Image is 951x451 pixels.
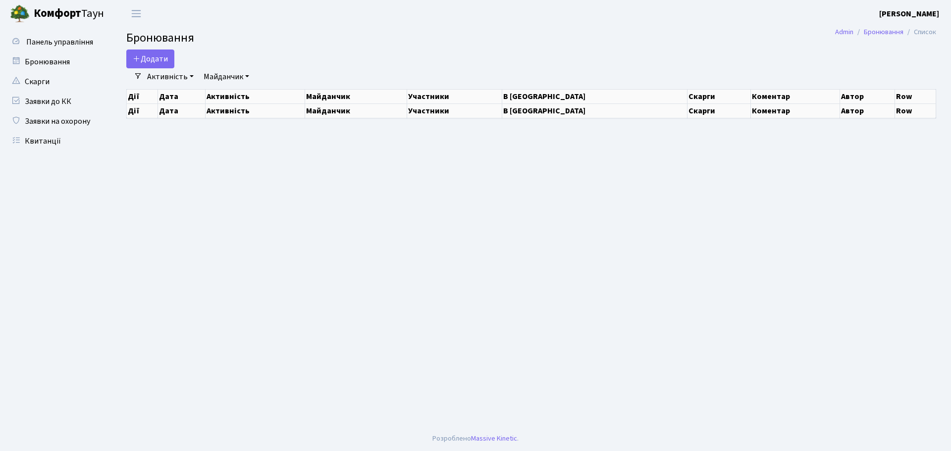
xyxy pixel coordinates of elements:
a: Панель управління [5,32,104,52]
th: Автор [840,89,895,103]
button: Переключити навігацію [124,5,149,22]
b: Комфорт [34,5,81,21]
b: [PERSON_NAME] [879,8,939,19]
a: Бронювання [5,52,104,72]
th: Row [895,103,936,118]
button: Додати [126,50,174,68]
th: Участники [407,103,502,118]
th: Майданчик [305,89,407,103]
div: Розроблено . [432,433,519,444]
th: Автор [840,103,895,118]
span: Бронювання [126,29,194,47]
th: Дії [127,103,158,118]
img: logo.png [10,4,30,24]
nav: breadcrumb [820,22,951,43]
th: Дії [127,89,158,103]
th: Row [895,89,936,103]
th: В [GEOGRAPHIC_DATA] [502,103,687,118]
a: Massive Kinetic [471,433,517,444]
th: В [GEOGRAPHIC_DATA] [502,89,687,103]
a: Admin [835,27,853,37]
a: Заявки до КК [5,92,104,111]
th: Активність [206,89,305,103]
a: Бронювання [864,27,903,37]
th: Скарги [687,89,751,103]
th: Майданчик [305,103,407,118]
a: Квитанції [5,131,104,151]
a: Активність [143,68,198,85]
a: Майданчик [200,68,253,85]
th: Скарги [687,103,751,118]
th: Активність [206,103,305,118]
a: Скарги [5,72,104,92]
li: Список [903,27,936,38]
a: [PERSON_NAME] [879,8,939,20]
span: Панель управління [26,37,93,48]
th: Коментар [751,89,840,103]
th: Участники [407,89,502,103]
span: Таун [34,5,104,22]
a: Заявки на охорону [5,111,104,131]
th: Коментар [751,103,840,118]
th: Дата [158,103,206,118]
th: Дата [158,89,206,103]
